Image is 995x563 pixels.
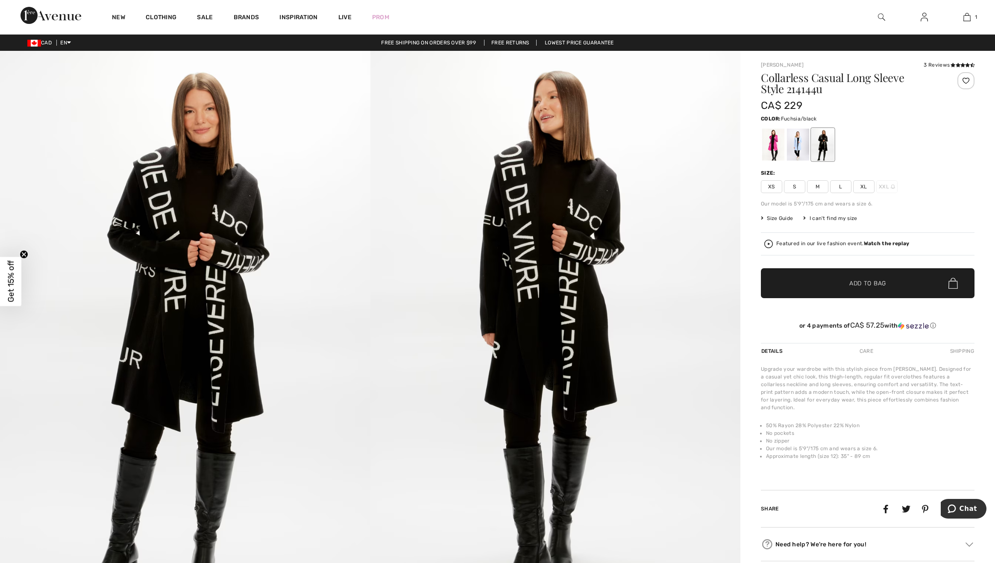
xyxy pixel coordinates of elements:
[787,129,809,161] div: Light Blue/White
[898,322,929,330] img: Sezzle
[852,343,881,359] div: Care
[924,61,974,69] div: 3 Reviews
[761,538,974,551] div: Need help? We're here for you!
[27,40,55,46] span: CAD
[6,261,16,302] span: Get 15% off
[761,200,974,208] div: Our model is 5'9"/175 cm and wears a size 6.
[761,365,974,411] div: Upgrade your wardrobe with this stylish piece from [PERSON_NAME]. Designed for a casual yet chic ...
[784,180,805,193] span: S
[761,214,793,222] span: Size Guide
[374,40,483,46] a: Free shipping on orders over $99
[761,116,781,122] span: Color:
[766,429,974,437] li: No pockets
[372,13,389,22] a: Prom
[338,13,352,22] a: Live
[941,499,986,520] iframe: Opens a widget where you can chat to one of our agents
[966,542,973,547] img: Arrow2.svg
[830,180,851,193] span: L
[946,12,988,22] a: 1
[766,445,974,452] li: Our model is 5'9"/175 cm and wears a size 6.
[812,129,834,161] div: Black/Off-white
[538,40,621,46] a: Lowest Price Guarantee
[484,40,537,46] a: Free Returns
[761,72,939,94] h1: Collarless Casual Long Sleeve Style 214144u
[761,343,785,359] div: Details
[849,279,886,288] span: Add to Bag
[761,321,974,333] div: or 4 payments ofCA$ 57.25withSezzle Click to learn more about Sezzle
[766,437,974,445] li: No zipper
[781,116,817,122] span: Fuchsia/black
[764,240,773,248] img: Watch the replay
[963,12,971,22] img: My Bag
[766,422,974,429] li: 50% Rayon 28% Polyester 22% Nylon
[807,180,828,193] span: M
[891,185,895,189] img: ring-m.svg
[876,180,898,193] span: XXL
[850,321,885,329] span: CA$ 57.25
[761,169,777,177] div: Size:
[21,7,81,24] img: 1ère Avenue
[761,180,782,193] span: XS
[112,14,125,23] a: New
[761,506,779,512] span: Share
[761,100,802,111] span: CA$ 229
[27,40,41,47] img: Canadian Dollar
[776,241,909,246] div: Featured in our live fashion event.
[146,14,176,23] a: Clothing
[975,13,977,21] span: 1
[761,321,974,330] div: or 4 payments of with
[762,129,784,161] div: Fuchsia/black
[60,40,71,46] span: EN
[279,14,317,23] span: Inspiration
[761,268,974,298] button: Add to Bag
[766,452,974,460] li: Approximate length (size 12): 35" - 89 cm
[878,12,885,22] img: search the website
[197,14,213,23] a: Sale
[761,62,804,68] a: [PERSON_NAME]
[20,250,28,259] button: Close teaser
[914,12,935,23] a: Sign In
[948,278,958,289] img: Bag.svg
[853,180,875,193] span: XL
[234,14,259,23] a: Brands
[803,214,857,222] div: I can't find my size
[948,343,974,359] div: Shipping
[921,12,928,22] img: My Info
[864,240,910,246] strong: Watch the replay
